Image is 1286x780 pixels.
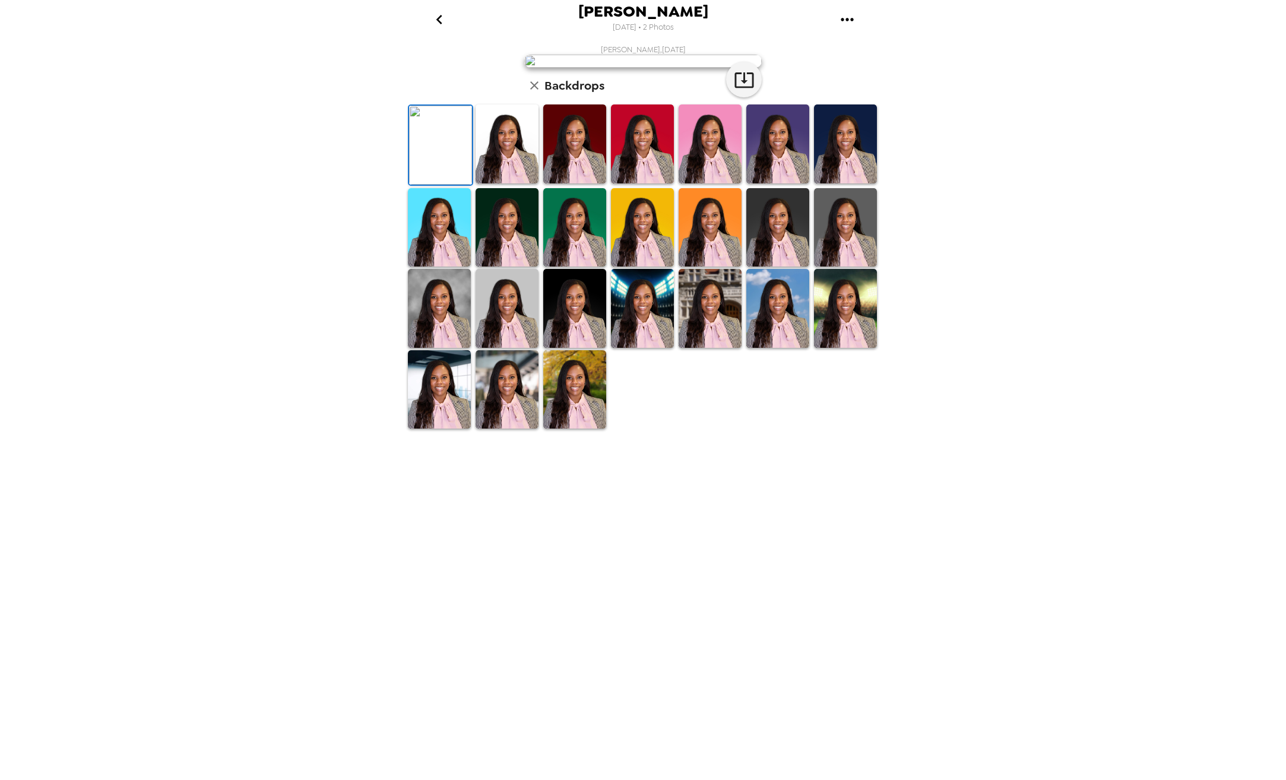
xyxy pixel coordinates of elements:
[409,106,472,185] img: Original
[524,55,762,68] img: user
[578,4,708,20] span: [PERSON_NAME]
[613,20,674,36] span: [DATE] • 2 Photos
[601,45,686,55] span: [PERSON_NAME] , [DATE]
[544,76,604,95] h6: Backdrops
